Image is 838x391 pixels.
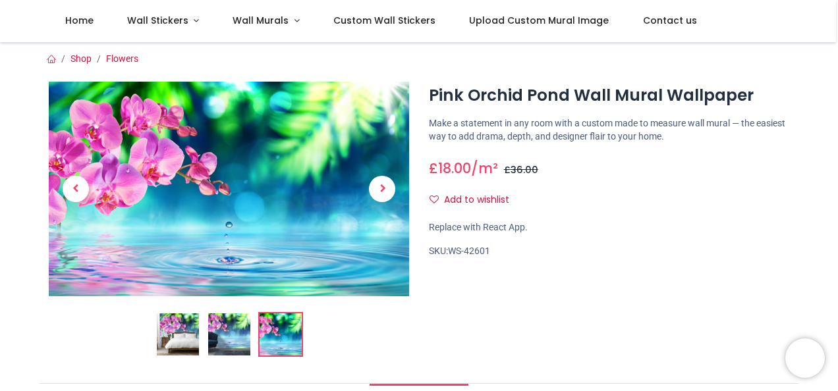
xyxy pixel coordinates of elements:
img: WS-42601-03 [260,313,302,355]
span: /m² [471,159,498,178]
a: Previous [49,114,103,264]
span: Upload Custom Mural Image [469,14,609,27]
p: Make a statement in any room with a custom made to measure wall mural — the easiest way to add dr... [429,117,789,143]
span: Custom Wall Stickers [333,14,435,27]
img: Pink Orchid Pond Wall Mural Wallpaper [157,313,199,355]
a: Shop [70,53,92,64]
span: Next [369,176,395,202]
img: WS-42601-02 [208,313,250,355]
span: Home [65,14,94,27]
img: WS-42601-03 [49,82,409,296]
span: Contact us [643,14,697,27]
a: Flowers [106,53,138,64]
div: SKU: [429,245,789,258]
span: £ [429,159,471,178]
iframe: Brevo live chat [785,338,825,378]
i: Add to wishlist [430,195,439,204]
span: Previous [63,176,89,202]
span: 36.00 [511,163,538,176]
button: Add to wishlistAdd to wishlist [429,189,520,211]
a: Next [355,114,409,264]
span: 18.00 [438,159,471,178]
span: WS-42601 [448,246,490,256]
span: £ [504,163,538,176]
span: Wall Stickers [127,14,188,27]
h1: Pink Orchid Pond Wall Mural Wallpaper [429,84,789,107]
span: Wall Murals [233,14,289,27]
div: Replace with React App. [429,221,789,234]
